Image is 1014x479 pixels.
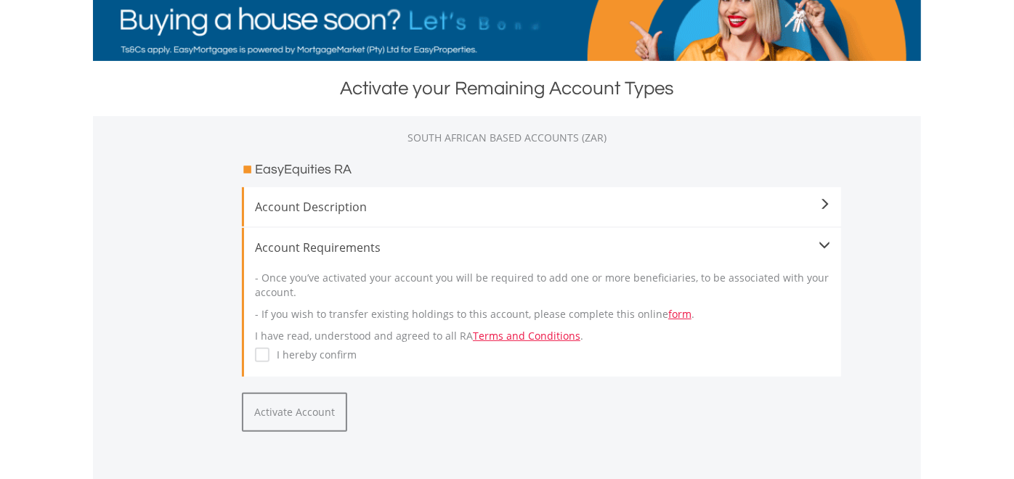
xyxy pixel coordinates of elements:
p: - Once you’ve activated your account you will be required to add one or more beneficiaries, to be... [255,271,830,300]
div: I have read, understood and agreed to all RA . [255,256,830,366]
div: SOUTH AFRICAN BASED ACCOUNTS (ZAR) [93,131,921,145]
div: Account Requirements [255,239,830,256]
a: form [668,307,691,321]
a: Terms and Conditions [473,329,580,343]
p: - If you wish to transfer existing holdings to this account, please complete this online . [255,307,830,322]
span: Account Description [255,198,830,216]
label: I hereby confirm [269,348,357,362]
h3: EasyEquities RA [255,160,352,180]
div: Activate your Remaining Account Types [93,75,921,102]
button: Activate Account [242,393,347,432]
